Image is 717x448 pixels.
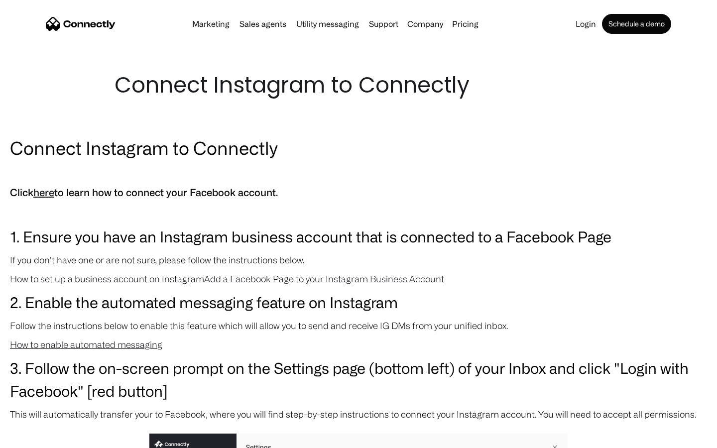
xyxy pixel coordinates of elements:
[20,431,60,445] ul: Language list
[10,253,707,267] p: If you don't have one or are not sure, please follow the instructions below.
[10,165,707,179] p: ‍
[10,225,707,248] h3: 1. Ensure you have an Instagram business account that is connected to a Facebook Page
[10,407,707,421] p: This will automatically transfer your to Facebook, where you will find step-by-step instructions ...
[10,291,707,314] h3: 2. Enable the automated messaging feature on Instagram
[236,20,290,28] a: Sales agents
[10,274,204,284] a: How to set up a business account on Instagram
[292,20,363,28] a: Utility messaging
[572,20,600,28] a: Login
[204,274,444,284] a: Add a Facebook Page to your Instagram Business Account
[10,184,707,201] h5: Click to learn how to connect your Facebook account.
[10,319,707,333] p: Follow the instructions below to enable this feature which will allow you to send and receive IG ...
[33,187,54,198] a: here
[448,20,482,28] a: Pricing
[407,17,443,31] div: Company
[10,339,162,349] a: How to enable automated messaging
[10,431,60,445] aside: Language selected: English
[115,70,602,101] h1: Connect Instagram to Connectly
[602,14,671,34] a: Schedule a demo
[10,356,707,402] h3: 3. Follow the on-screen prompt on the Settings page (bottom left) of your Inbox and click "Login ...
[365,20,402,28] a: Support
[10,206,707,220] p: ‍
[188,20,234,28] a: Marketing
[10,135,707,160] h2: Connect Instagram to Connectly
